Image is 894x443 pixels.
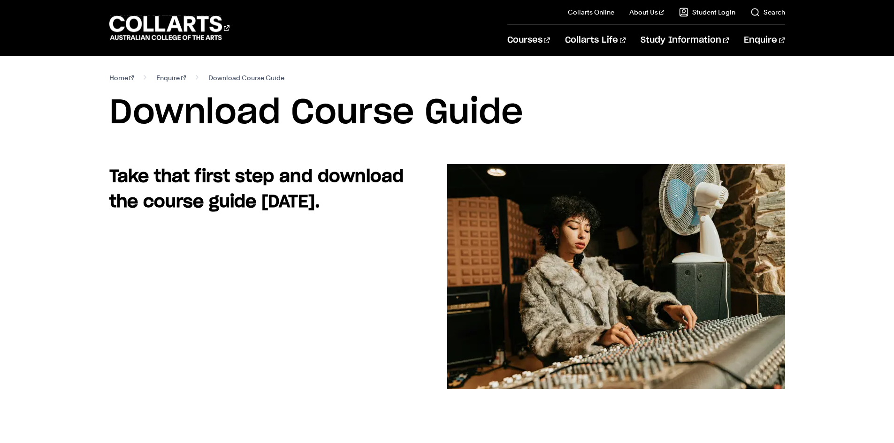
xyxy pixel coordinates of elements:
a: Enquire [156,71,186,84]
span: Download Course Guide [208,71,284,84]
a: Search [750,8,785,17]
div: Go to homepage [109,15,229,41]
strong: Take that first step and download the course guide [DATE]. [109,168,404,210]
h1: Download Course Guide [109,92,785,134]
a: Collarts Online [568,8,614,17]
a: Home [109,71,134,84]
a: Student Login [679,8,735,17]
a: About Us [629,8,664,17]
a: Study Information [641,25,729,56]
a: Enquire [744,25,785,56]
a: Courses [507,25,550,56]
a: Collarts Life [565,25,626,56]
